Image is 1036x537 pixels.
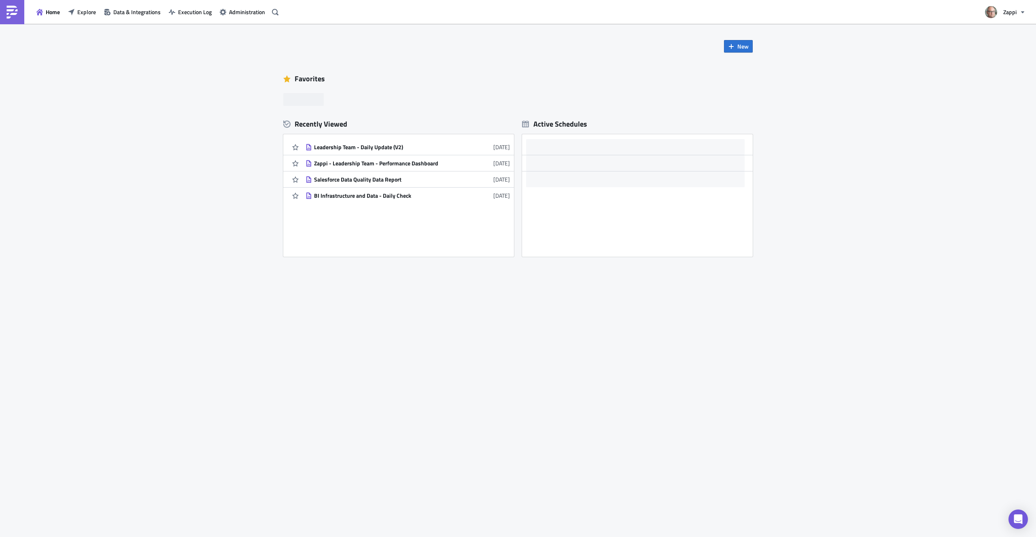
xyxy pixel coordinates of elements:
[64,6,100,18] button: Explore
[314,192,456,199] div: BI Infrastructure and Data - Daily Check
[1003,8,1017,16] span: Zappi
[306,171,510,187] a: Salesforce Data Quality Data Report[DATE]
[980,3,1030,21] button: Zappi
[113,8,161,16] span: Data & Integrations
[46,8,60,16] span: Home
[314,144,456,151] div: Leadership Team - Daily Update (V2)
[216,6,269,18] button: Administration
[77,8,96,16] span: Explore
[100,6,165,18] button: Data & Integrations
[493,175,510,184] time: 2025-08-07T10:25:18Z
[306,155,510,171] a: Zappi - Leadership Team - Performance Dashboard[DATE]
[493,191,510,200] time: 2025-07-10T08:20:00Z
[314,160,456,167] div: Zappi - Leadership Team - Performance Dashboard
[32,6,64,18] button: Home
[314,176,456,183] div: Salesforce Data Quality Data Report
[984,5,998,19] img: Avatar
[493,159,510,167] time: 2025-08-07T11:44:47Z
[178,8,212,16] span: Execution Log
[724,40,753,53] button: New
[165,6,216,18] button: Execution Log
[6,6,19,19] img: PushMetrics
[522,119,587,129] div: Active Schedules
[493,143,510,151] time: 2025-08-07T11:44:58Z
[306,188,510,203] a: BI Infrastructure and Data - Daily Check[DATE]
[283,73,753,85] div: Favorites
[229,8,265,16] span: Administration
[283,118,514,130] div: Recently Viewed
[1008,510,1028,529] div: Open Intercom Messenger
[306,139,510,155] a: Leadership Team - Daily Update (V2)[DATE]
[737,42,749,51] span: New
